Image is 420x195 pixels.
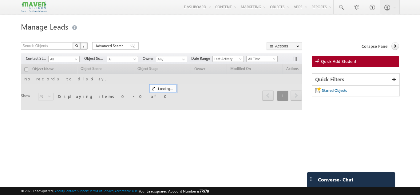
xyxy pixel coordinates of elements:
[26,56,48,61] span: Contact Stage
[21,22,68,31] span: Manage Leads
[89,189,113,193] a: Terms of Service
[80,42,88,50] button: ?
[114,189,138,193] a: Acceptable Use
[49,56,78,62] span: All
[107,56,136,62] span: All
[139,189,209,193] span: Your Leadsquared Account Number is
[64,189,89,193] a: Contact Support
[84,56,107,61] span: Object Source
[150,85,176,92] div: Loading...
[21,2,47,12] img: Custom Logo
[309,177,314,181] img: carter-drag
[312,56,399,67] a: Quick Add Student
[247,56,276,62] span: All Time
[362,43,388,49] span: Collapse Panel
[267,42,302,50] button: Actions
[212,56,244,62] a: Last Activity
[179,56,187,63] a: Show All Items
[107,56,138,62] a: All
[48,56,80,62] a: All
[213,56,242,62] span: Last Activity
[75,44,78,47] img: Search
[321,59,356,64] span: Quick Add Student
[191,56,212,61] span: Date Range
[200,189,209,193] span: 77978
[83,43,85,48] span: ?
[322,88,347,93] span: Starred Objects
[312,74,399,86] div: Quick Filters
[96,43,125,49] span: Advanced Search
[246,56,278,62] a: All Time
[54,189,63,193] a: About
[21,188,209,194] span: © 2025 LeadSquared | | | | |
[318,177,353,182] span: Converse - Chat
[156,56,187,62] input: Type to Search
[143,56,156,61] span: Owner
